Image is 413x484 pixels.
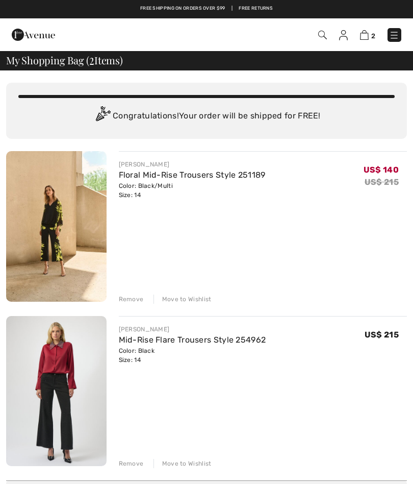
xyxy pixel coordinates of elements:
[360,29,375,41] a: 2
[365,177,399,187] s: US$ 215
[12,29,55,39] a: 1ère Avenue
[119,295,144,304] div: Remove
[231,5,233,12] span: |
[119,459,144,468] div: Remove
[18,106,395,127] div: Congratulations! Your order will be shipped for FREE!
[239,5,273,12] a: Free Returns
[365,330,399,340] span: US$ 215
[371,32,375,40] span: 2
[153,295,212,304] div: Move to Wishlist
[119,325,266,334] div: [PERSON_NAME]
[6,151,107,302] img: Floral Mid-Rise Trousers Style 251189
[119,335,266,345] a: Mid-Rise Flare Trousers Style 254962
[119,170,266,180] a: Floral Mid-Rise Trousers Style 251189
[364,165,399,175] span: US$ 140
[140,5,225,12] a: Free shipping on orders over $99
[339,30,348,40] img: My Info
[89,53,94,66] span: 2
[92,106,113,127] img: Congratulation2.svg
[153,459,212,468] div: Move to Wishlist
[318,31,327,39] img: Search
[6,55,123,65] span: My Shopping Bag ( Items)
[12,25,55,45] img: 1ère Avenue
[360,30,369,40] img: Shopping Bag
[389,30,399,40] img: Menu
[119,346,266,365] div: Color: Black Size: 14
[6,316,107,466] img: Mid-Rise Flare Trousers Style 254962
[119,181,266,200] div: Color: Black/Multi Size: 14
[119,160,266,169] div: [PERSON_NAME]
